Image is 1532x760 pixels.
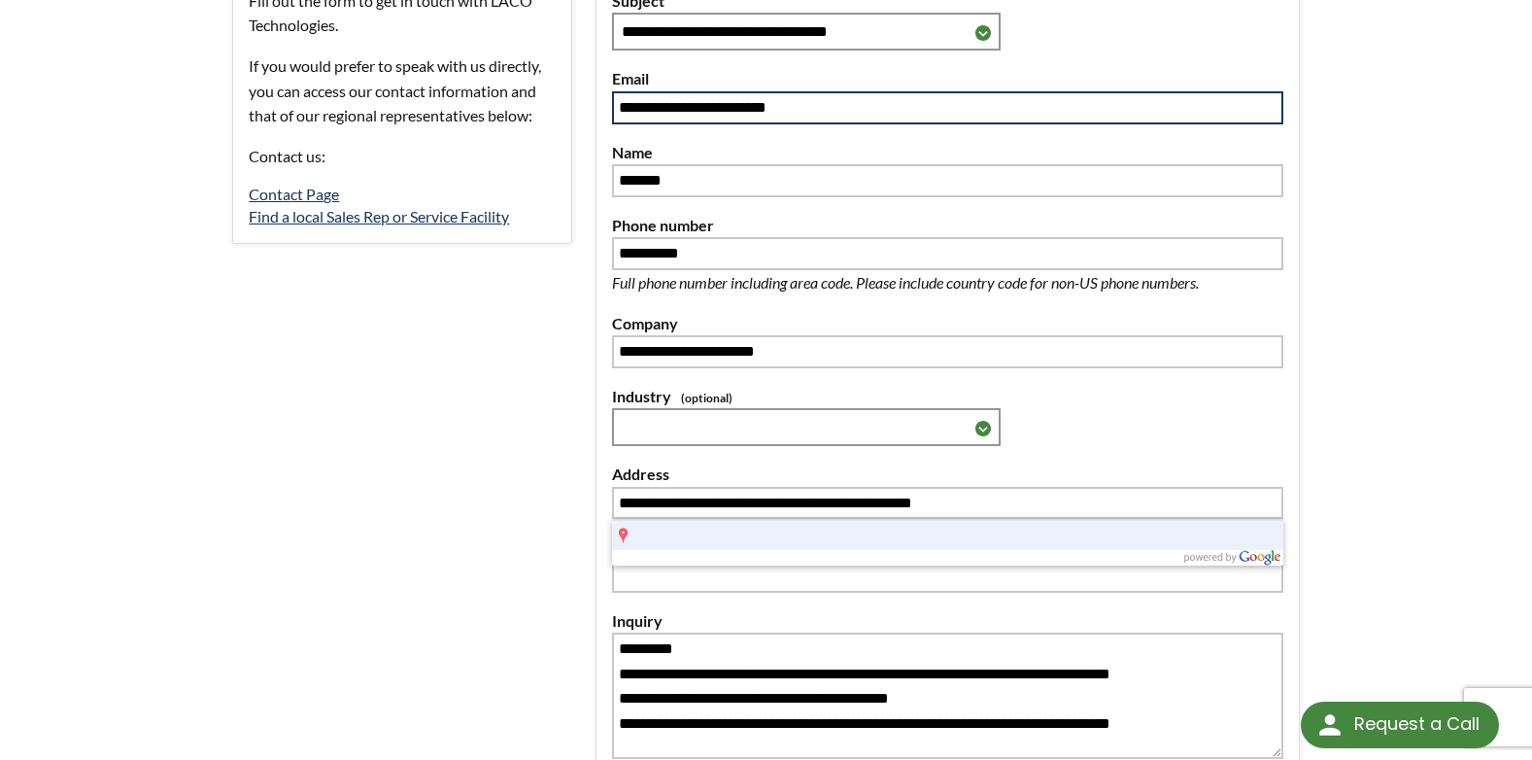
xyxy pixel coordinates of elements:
[612,384,1282,409] label: Industry
[1314,709,1345,741] img: round button
[612,270,1263,295] p: Full phone number including area code. Please include country code for non-US phone numbers.
[1301,702,1499,748] div: Request a Call
[249,207,509,225] a: Find a local Sales Rep or Service Facility
[249,185,339,203] a: Contact Page
[612,462,1282,487] label: Address
[612,140,1282,165] label: Name
[612,213,1282,238] label: Phone number
[1354,702,1480,746] div: Request a Call
[249,144,556,169] p: Contact us:
[612,608,1282,634] label: Inquiry
[612,311,1282,336] label: Company
[612,66,1282,91] label: Email
[249,53,556,128] p: If you would prefer to speak with us directly, you can access our contact information and that of...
